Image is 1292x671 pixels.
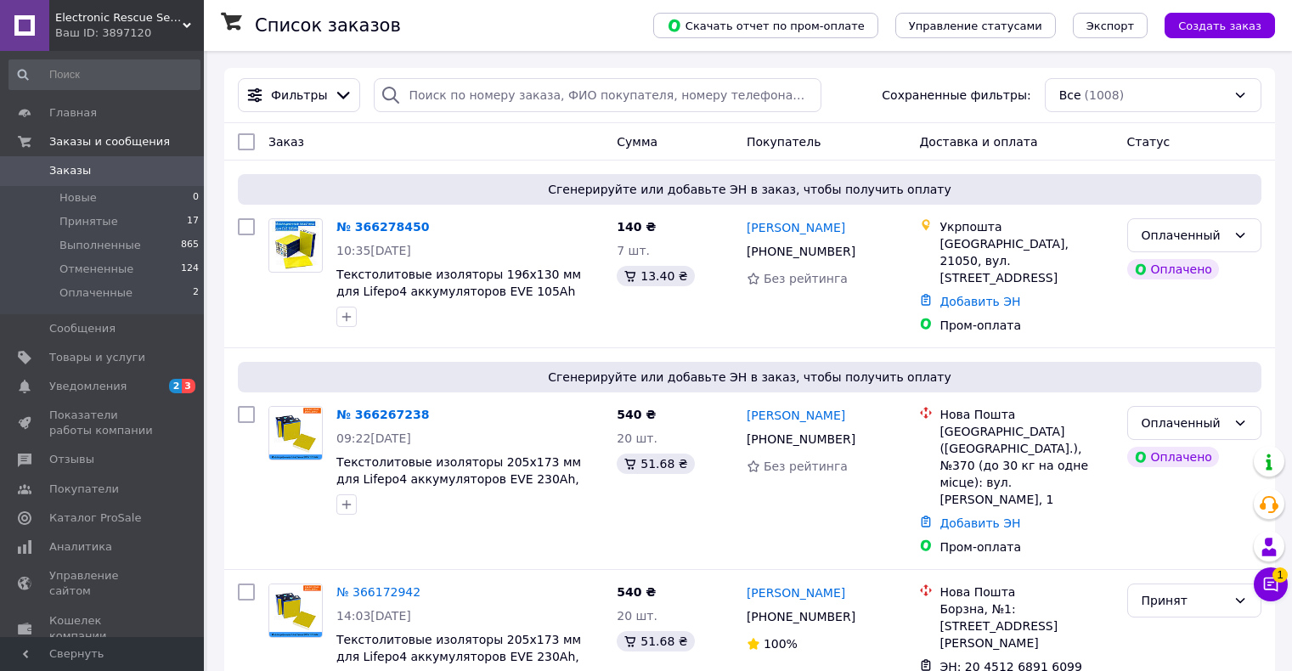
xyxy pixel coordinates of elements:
[336,268,581,298] a: Текстолитовые изоляторы 196х130 мм для Lifepo4 аккумуляторов EVE 105Ah
[617,266,694,286] div: 13.40 ₴
[939,295,1020,308] a: Добавить ЭН
[187,214,199,229] span: 17
[939,235,1113,286] div: [GEOGRAPHIC_DATA], 21050, вул. [STREET_ADDRESS]
[939,516,1020,530] a: Добавить ЭН
[1073,13,1148,38] button: Экспорт
[55,25,204,41] div: Ваш ID: 3897120
[743,605,859,629] div: [PHONE_NUMBER]
[939,584,1113,601] div: Нова Пошта
[336,609,411,623] span: 14:03[DATE]
[268,406,323,460] a: Фото товару
[255,15,401,36] h1: Список заказов
[939,218,1113,235] div: Укрпошта
[268,218,323,273] a: Фото товару
[59,190,97,206] span: Новые
[1178,20,1261,32] span: Создать заказ
[181,238,199,253] span: 865
[49,408,157,438] span: Показатели работы компании
[55,10,183,25] span: Electronic Rescue Service
[59,214,118,229] span: Принятые
[1254,567,1288,601] button: Чат с покупателем1
[49,321,116,336] span: Сообщения
[181,262,199,277] span: 124
[895,13,1056,38] button: Управление статусами
[617,431,657,445] span: 20 шт.
[193,190,199,206] span: 0
[49,510,141,526] span: Каталог ProSale
[59,285,133,301] span: Оплаченные
[617,454,694,474] div: 51.68 ₴
[59,238,141,253] span: Выполненные
[743,427,859,451] div: [PHONE_NUMBER]
[336,431,411,445] span: 09:22[DATE]
[49,163,91,178] span: Заказы
[617,631,694,651] div: 51.68 ₴
[1272,567,1288,583] span: 1
[49,613,157,644] span: Кошелек компании
[617,609,657,623] span: 20 шт.
[336,408,429,421] a: № 366267238
[919,135,1037,149] span: Доставка и оплата
[764,272,848,285] span: Без рейтинга
[747,584,845,601] a: [PERSON_NAME]
[764,460,848,473] span: Без рейтинга
[336,220,429,234] a: № 366278450
[169,379,183,393] span: 2
[268,584,323,638] a: Фото товару
[617,408,656,421] span: 540 ₴
[909,20,1042,32] span: Управление статусами
[617,244,650,257] span: 7 шт.
[374,78,821,112] input: Поиск по номеру заказа, ФИО покупателя, номеру телефона, Email, номеру накладной
[1127,447,1219,467] div: Оплачено
[268,135,304,149] span: Заказ
[617,220,656,234] span: 140 ₴
[1127,259,1219,279] div: Оплачено
[882,87,1030,104] span: Сохраненные фильтры:
[272,219,319,272] img: Фото товару
[1127,135,1171,149] span: Статус
[49,379,127,394] span: Уведомления
[269,407,322,460] img: Фото товару
[336,455,581,503] a: Текстолитовые изоляторы 205х173 мм для Lifepo4 аккумуляторов EVE 230Ah, 280Ah, 304Ah
[939,317,1113,334] div: Пром-оплата
[245,369,1255,386] span: Сгенерируйте или добавьте ЭН в заказ, чтобы получить оплату
[1148,18,1275,31] a: Создать заказ
[49,134,170,149] span: Заказы и сообщения
[939,538,1113,555] div: Пром-оплата
[193,285,199,301] span: 2
[747,407,845,424] a: [PERSON_NAME]
[653,13,878,38] button: Скачать отчет по пром-оплате
[49,452,94,467] span: Отзывы
[336,585,420,599] a: № 366172942
[59,262,133,277] span: Отмененные
[1142,226,1227,245] div: Оплаченный
[182,379,195,393] span: 3
[49,568,157,599] span: Управление сайтом
[1085,88,1125,102] span: (1008)
[764,637,798,651] span: 100%
[8,59,200,90] input: Поиск
[1086,20,1134,32] span: Экспорт
[1165,13,1275,38] button: Создать заказ
[747,135,821,149] span: Покупатель
[747,219,845,236] a: [PERSON_NAME]
[939,423,1113,508] div: [GEOGRAPHIC_DATA] ([GEOGRAPHIC_DATA].), №370 (до 30 кг на одне місце): вул. [PERSON_NAME], 1
[245,181,1255,198] span: Сгенерируйте или добавьте ЭН в заказ, чтобы получить оплату
[939,601,1113,651] div: Борзна, №1: [STREET_ADDRESS][PERSON_NAME]
[617,135,657,149] span: Сумма
[271,87,327,104] span: Фильтры
[49,482,119,497] span: Покупатели
[743,240,859,263] div: [PHONE_NUMBER]
[49,105,97,121] span: Главная
[1059,87,1081,104] span: Все
[49,350,145,365] span: Товары и услуги
[49,539,112,555] span: Аналитика
[336,244,411,257] span: 10:35[DATE]
[1142,591,1227,610] div: Принят
[667,18,865,33] span: Скачать отчет по пром-оплате
[269,584,322,637] img: Фото товару
[1142,414,1227,432] div: Оплаченный
[617,585,656,599] span: 540 ₴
